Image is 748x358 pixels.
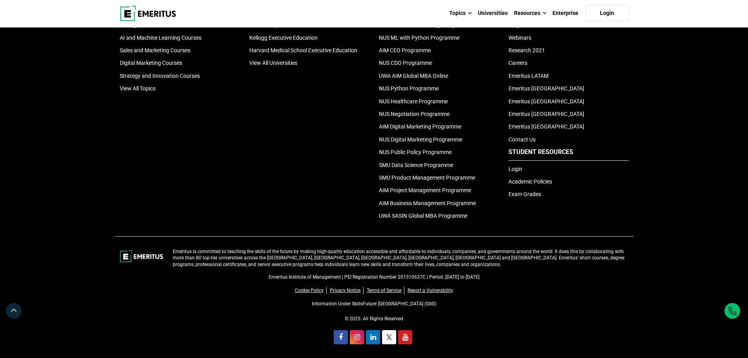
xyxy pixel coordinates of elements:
[386,334,392,340] img: twitter
[120,47,190,53] a: Sales and Marketing Courses
[508,98,584,105] a: Emeritus [GEOGRAPHIC_DATA]
[350,330,364,344] a: instagram
[367,287,404,294] a: Terms of Service
[379,98,448,105] a: NUS Healthcare Programme
[508,178,552,185] a: Academic Policies
[120,316,629,322] p: © 2025. All Rights Reserved
[508,73,549,79] a: Emeritus LATAM
[508,35,531,41] a: Webinars
[379,213,467,219] a: UWA SASIN Global MBA Programme
[249,47,357,53] a: Harvard Medical School Executive Education
[379,200,476,206] a: AIM Business Management Programme
[379,111,450,117] a: NUS Negotiation Programme
[379,73,448,79] a: UWA AIM Global MBA Online
[508,60,527,66] a: Careers
[366,330,380,344] a: linkedin
[334,330,348,344] a: facebook
[312,301,436,307] a: Information Under SkillsFuture [GEOGRAPHIC_DATA] (SSG)
[330,287,364,294] a: Privacy Notice
[249,35,318,41] a: Kellogg Executive Education
[508,136,536,143] a: Contact Us
[508,111,584,117] a: Emeritus [GEOGRAPHIC_DATA]
[120,274,629,281] p: Emeritus Institute of Management | PEI Registration Number 201510637C | Period: [DATE] to [DATE]
[173,248,629,268] p: Emeritus is committed to teaching the skills of the future by making high-quality education acces...
[379,60,432,66] a: NUS CDO Programme
[379,187,471,193] a: AIM Project Management Programme
[120,85,155,92] a: View All Topics
[408,287,453,294] a: Report a Vulnerability
[379,174,475,181] a: SMU Product Management Programme
[508,166,522,172] a: Login
[508,47,545,53] a: Research 2021
[379,149,452,155] a: NUS Public Policy Programme
[120,60,182,66] a: Digital Marketing Courses
[379,123,461,130] a: AIM Digital Marketing Programme
[379,85,439,92] a: NUS Python Programme
[382,330,396,344] a: twitter
[120,73,200,79] a: Strategy and Innovation Courses
[398,330,412,344] a: youtube
[120,35,201,41] a: AI and Machine Learning Courses
[508,85,584,92] a: Emeritus [GEOGRAPHIC_DATA]
[585,5,629,22] a: Login
[379,162,453,168] a: SMU Data Science Programme
[379,47,431,53] a: AIM CEO Programme
[508,191,541,197] a: Exam Grades
[249,60,297,66] a: View All Universities
[508,123,584,130] a: Emeritus [GEOGRAPHIC_DATA]
[379,136,462,143] a: NUS Digital Marketing Programme
[379,35,459,41] a: NUS ML with Python Programme
[120,248,163,264] img: footer-logo
[295,287,327,294] a: Cookie Policy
